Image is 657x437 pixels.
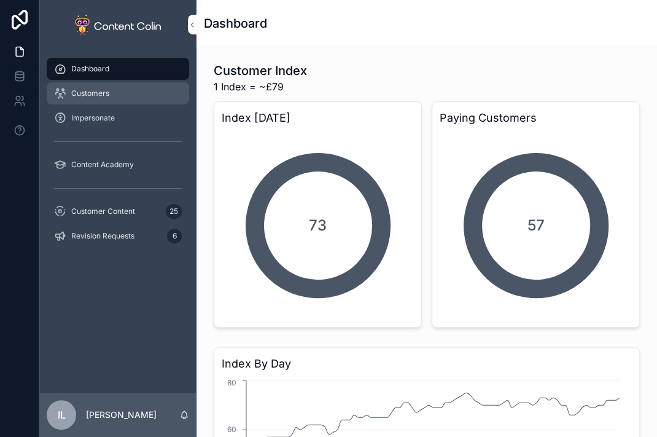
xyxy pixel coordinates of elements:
[227,425,236,434] tspan: 60
[47,154,189,176] a: Content Academy
[47,107,189,129] a: Impersonate
[47,200,189,222] a: Customer Content25
[167,229,182,243] div: 6
[71,89,109,98] span: Customers
[276,216,360,235] span: 73
[494,216,578,235] span: 57
[75,15,161,34] img: App logo
[71,207,135,216] span: Customer Content
[166,204,182,219] div: 25
[440,109,632,127] h3: Paying Customers
[204,15,267,32] h1: Dashboard
[47,225,189,247] a: Revision Requests6
[39,49,196,263] div: scrollable content
[86,409,157,421] p: [PERSON_NAME]
[214,62,307,79] h1: Customer Index
[71,231,134,241] span: Revision Requests
[214,79,307,94] span: 1 Index = ~£79
[58,407,66,422] span: IL
[47,58,189,80] a: Dashboard
[71,113,115,123] span: Impersonate
[71,64,109,74] span: Dashboard
[222,109,414,127] h3: Index [DATE]
[71,160,134,170] span: Content Academy
[227,378,236,387] tspan: 80
[47,82,189,104] a: Customers
[222,355,632,372] h3: Index By Day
